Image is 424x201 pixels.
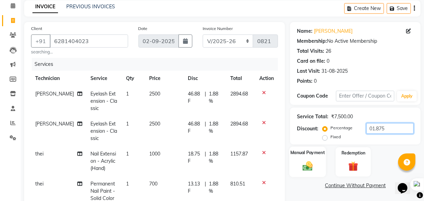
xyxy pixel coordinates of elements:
[122,71,145,86] th: Qty
[31,71,86,86] th: Technician
[205,180,206,195] span: |
[297,92,336,100] div: Coupon Code
[331,113,353,120] div: ₹7,500.00
[126,181,129,187] span: 1
[297,58,325,65] div: Card on file:
[205,120,206,135] span: |
[90,91,117,111] span: Eyelash Extension - Classic
[126,91,129,97] span: 1
[31,26,42,32] label: Client
[344,3,384,14] button: Create New
[209,120,222,135] span: 1.88 %
[209,180,222,195] span: 1.88 %
[188,90,202,105] span: 46.88 F
[255,71,278,86] th: Action
[230,181,245,187] span: 810.51
[203,26,233,32] label: Invoice Number
[336,91,394,101] input: Enter Offer / Coupon Code
[205,150,206,165] span: |
[230,121,248,127] span: 2894.68
[32,1,58,13] a: INVOICE
[86,71,122,86] th: Service
[299,160,316,172] img: _cash.svg
[145,71,184,86] th: Price
[184,71,226,86] th: Disc
[230,91,248,97] span: 2894.68
[290,149,325,156] label: Manual Payment
[209,150,222,165] span: 1.88 %
[397,91,417,101] button: Apply
[297,38,414,45] div: No Active Membership
[291,182,419,189] a: Continue Without Payment
[150,121,161,127] span: 2500
[32,58,283,71] div: Services
[150,181,158,187] span: 700
[66,3,115,10] a: PREVIOUS INVOICES
[326,48,331,55] div: 26
[321,68,348,75] div: 31-08-2025
[31,34,50,48] button: +91
[138,26,148,32] label: Date
[226,71,256,86] th: Total
[297,68,320,75] div: Last Visit:
[341,150,365,156] label: Redemption
[90,151,116,171] span: Nail Extension - Acrylic (Hand)
[35,91,74,97] span: [PERSON_NAME]
[150,91,161,97] span: 2500
[90,121,117,141] span: Eyelash Extension - Classic
[297,38,327,45] div: Membership:
[345,160,361,172] img: _gift.svg
[188,150,202,165] span: 18.75 F
[126,121,129,127] span: 1
[387,3,411,14] button: Save
[50,34,128,48] input: Search by Name/Mobile/Email/Code
[209,90,222,105] span: 1.88 %
[395,173,417,194] iframe: chat widget
[230,151,248,157] span: 1157.87
[150,151,161,157] span: 1000
[330,125,353,131] label: Percentage
[35,151,44,157] span: thei
[314,78,317,85] div: 0
[188,120,202,135] span: 46.88 F
[35,121,74,127] span: [PERSON_NAME]
[297,78,312,85] div: Points:
[314,28,353,35] a: [PERSON_NAME]
[297,113,328,120] div: Service Total:
[330,134,341,140] label: Fixed
[31,49,128,55] small: searching...
[297,28,312,35] div: Name:
[188,180,202,195] span: 13.13 F
[126,151,129,157] span: 1
[205,90,206,105] span: |
[35,181,44,187] span: thei
[297,48,324,55] div: Total Visits:
[297,125,318,132] div: Discount:
[327,58,329,65] div: 0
